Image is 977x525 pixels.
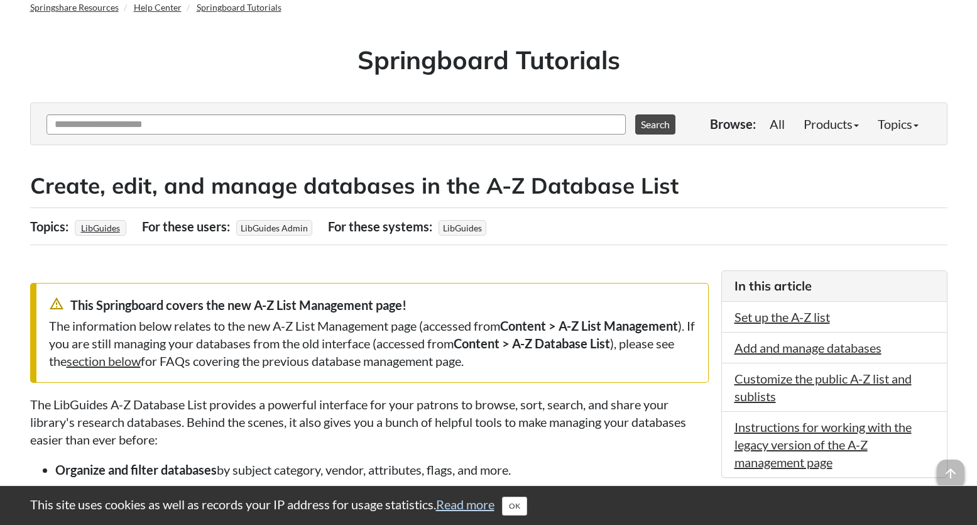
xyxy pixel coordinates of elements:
span: LibGuides Admin [236,220,312,236]
a: Topics [868,111,928,136]
a: All [760,111,794,136]
strong: Content > A-Z List Management [500,318,678,333]
div: Topics: [30,214,72,238]
strong: Content > A-Z Database List [454,336,610,351]
h3: In this article [734,277,934,295]
li: by adding alternative names, keywords, and common misspellings to databases. [55,482,709,499]
p: The LibGuides A-Z Database List provides a powerful interface for your patrons to browse, sort, s... [30,395,709,448]
a: Customize the public A-Z list and sublists [734,371,912,404]
li: by subject category, vendor, attributes, flags, and more. [55,461,709,478]
strong: Organize and filter databases [55,462,217,477]
span: warning_amber [49,296,64,311]
a: section below [67,353,141,368]
strong: Improve search results [55,483,183,498]
a: Add and manage databases [734,340,881,355]
a: Springboard Tutorials [197,2,281,13]
div: This site uses cookies as well as records your IP address for usage statistics. [18,495,960,516]
div: The information below relates to the new A-Z List Management page (accessed from ). If you are st... [49,317,696,370]
p: Browse: [710,115,756,133]
a: Help Center [134,2,182,13]
a: Set up the A-Z list [734,309,830,324]
h1: Springboard Tutorials [40,42,938,77]
div: For these users: [142,214,233,238]
a: Read more [436,497,494,512]
span: LibGuides [439,220,486,236]
button: Close [502,497,527,516]
a: LibGuides [79,219,122,237]
a: Instructions for working with the legacy version of the A-Z management page [734,419,912,470]
h2: Create, edit, and manage databases in the A-Z Database List [30,170,947,201]
div: For these systems: [328,214,435,238]
span: arrow_upward [937,460,964,487]
div: This Springboard covers the new A-Z List Management page! [49,296,696,314]
a: Springshare Resources [30,2,119,13]
a: Products [794,111,868,136]
button: Search [635,114,675,135]
a: arrow_upward [937,461,964,476]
